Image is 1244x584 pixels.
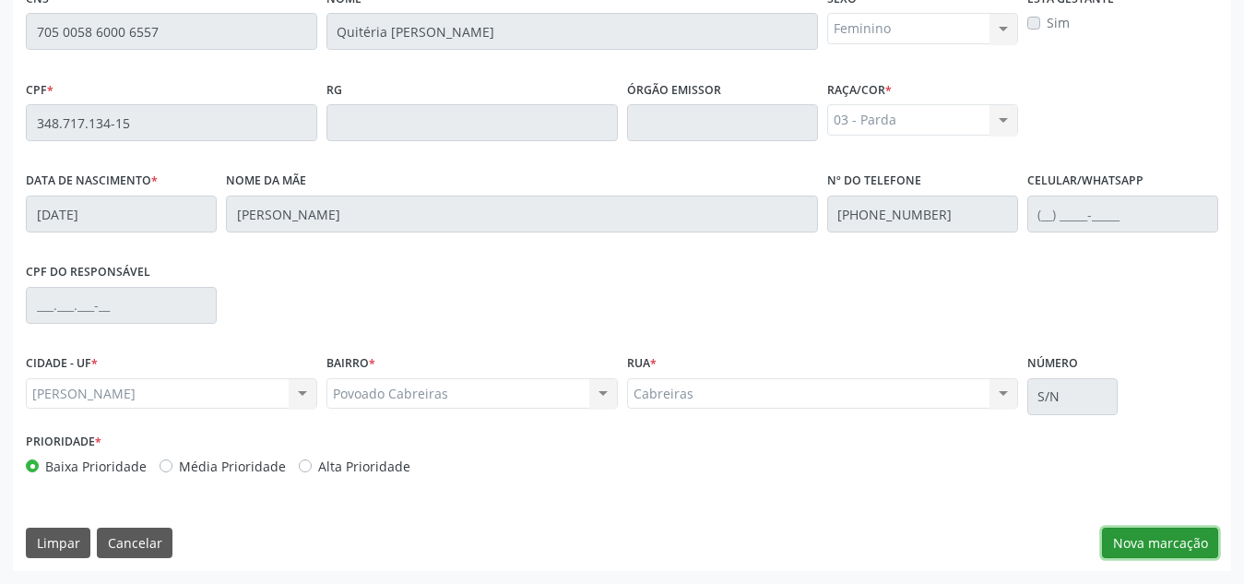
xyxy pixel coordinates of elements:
[26,167,158,196] label: Data de nascimento
[26,196,217,232] input: __/__/____
[627,350,657,378] label: Rua
[1047,13,1070,32] label: Sim
[26,350,98,378] label: CIDADE - UF
[827,167,921,196] label: Nº do Telefone
[26,287,217,324] input: ___.___.___-__
[26,528,90,559] button: Limpar
[1027,350,1078,378] label: Número
[26,258,150,287] label: CPF do responsável
[1102,528,1218,559] button: Nova marcação
[827,196,1018,232] input: (__) _____-_____
[226,167,306,196] label: Nome da mãe
[1027,196,1218,232] input: (__) _____-_____
[97,528,172,559] button: Cancelar
[326,350,375,378] label: BAIRRO
[326,76,342,104] label: RG
[26,428,101,457] label: Prioridade
[26,76,53,104] label: CPF
[318,457,410,476] label: Alta Prioridade
[1027,167,1143,196] label: Celular/WhatsApp
[45,457,147,476] label: Baixa Prioridade
[627,76,721,104] label: Órgão emissor
[827,76,892,104] label: Raça/cor
[179,457,286,476] label: Média Prioridade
